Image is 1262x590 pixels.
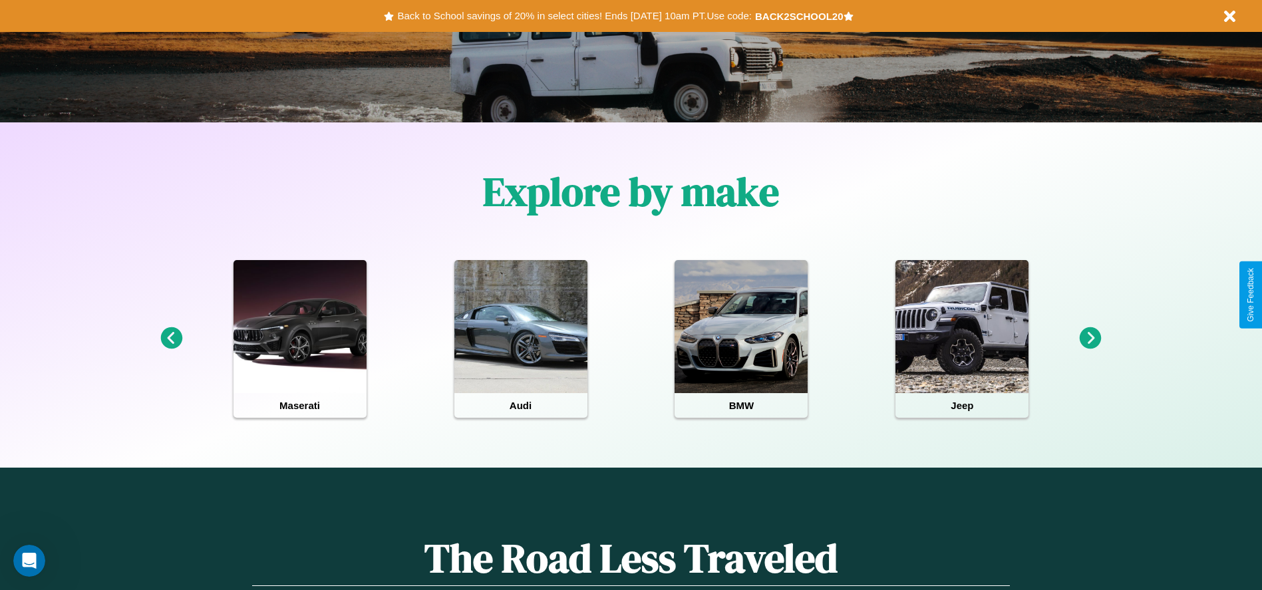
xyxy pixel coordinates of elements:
iframe: Intercom live chat [13,545,45,577]
h4: Maserati [234,393,367,418]
h1: The Road Less Traveled [252,531,1009,586]
h4: Audi [454,393,587,418]
b: BACK2SCHOOL20 [755,11,844,22]
h1: Explore by make [483,164,779,219]
button: Back to School savings of 20% in select cities! Ends [DATE] 10am PT.Use code: [394,7,754,25]
h4: BMW [675,393,808,418]
div: Give Feedback [1246,268,1255,322]
h4: Jeep [895,393,1028,418]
